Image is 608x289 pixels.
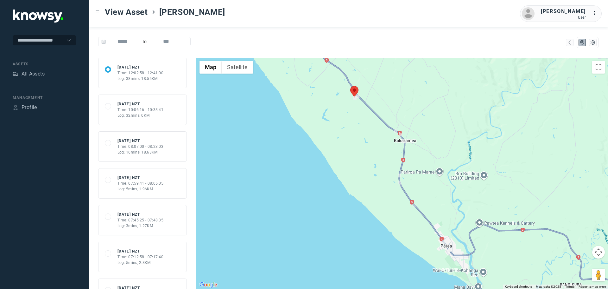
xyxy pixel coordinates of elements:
button: Show street map [199,61,222,74]
span: To [139,37,149,46]
img: Google [198,281,219,289]
button: Keyboard shortcuts [505,285,532,289]
span: View Asset [105,6,148,18]
a: Open this area in Google Maps (opens a new window) [198,281,219,289]
div: Log: 32mins, 0KM [117,113,164,118]
span: [PERSON_NAME] [159,6,225,18]
div: > [151,10,156,15]
span: Map data ©2025 [536,285,561,288]
button: Show satellite imagery [222,61,253,74]
div: User [541,15,586,20]
a: Terms (opens in new tab) [565,285,575,288]
div: [DATE] NZT [117,101,164,107]
div: Log: 5mins, 2.8KM [117,260,164,266]
a: ProfileProfile [13,104,37,111]
button: Map camera controls [592,246,605,259]
button: Drag Pegman onto the map to open Street View [592,269,605,281]
div: Profile [22,104,37,111]
div: : [592,10,600,17]
div: [DATE] NZT [117,175,164,181]
div: Time: 07:45:25 - 07:48:35 [117,217,164,223]
div: [DATE] NZT [117,138,164,144]
div: Toggle Menu [95,10,100,14]
tspan: ... [592,11,599,16]
div: Time: 07:12:58 - 07:17:40 [117,254,164,260]
a: AssetsAll Assets [13,70,45,78]
div: Log: 3mins, 1.27KM [117,223,164,229]
div: Map [579,40,585,45]
div: Management [13,95,76,101]
div: Profile [13,105,18,110]
div: [DATE] NZT [117,64,164,70]
div: Map [567,40,573,45]
div: Assets [13,61,76,67]
div: Assets [13,71,18,77]
img: avatar.png [522,7,535,20]
div: Log: 16mins, 18.63KM [117,149,164,155]
div: [DATE] NZT [117,212,164,217]
button: Toggle fullscreen view [592,61,605,74]
div: List [590,40,596,45]
div: Time: 12:02:58 - 12:41:00 [117,70,164,76]
div: Time: 10:06:16 - 10:38:41 [117,107,164,113]
div: [PERSON_NAME] [541,8,586,15]
div: : [592,10,600,18]
a: Report a map error [579,285,606,288]
div: Time: 07:59:41 - 08:05:05 [117,181,164,186]
div: All Assets [22,70,45,78]
div: Log: 5mins, 1.96KM [117,186,164,192]
div: [DATE] NZT [117,248,164,254]
img: Application Logo [13,10,63,23]
div: Time: 08:07:00 - 08:23:03 [117,144,164,149]
div: Log: 38mins, 18.55KM [117,76,164,82]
